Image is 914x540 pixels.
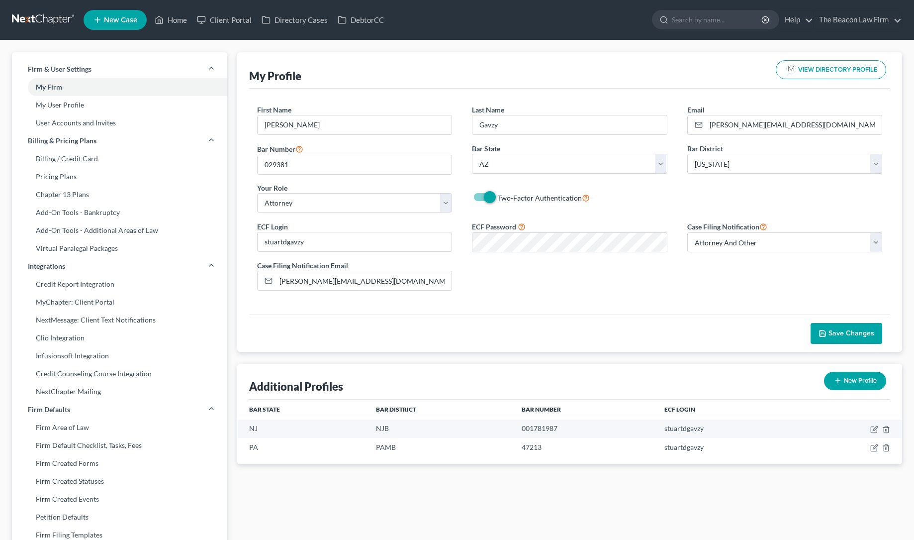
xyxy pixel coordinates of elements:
span: Your Role [257,184,287,192]
a: Billing & Pricing Plans [12,132,227,150]
a: User Accounts and Invites [12,114,227,132]
a: Integrations [12,257,227,275]
a: Firm Created Statuses [12,472,227,490]
div: Additional Profiles [249,379,343,394]
input: Enter ecf login... [258,232,452,251]
span: Firm Defaults [28,405,70,415]
input: # [258,155,452,174]
td: PAMB [368,438,513,456]
input: Enter notification email.. [276,271,452,290]
a: Credit Report Integration [12,275,227,293]
a: Firm Area of Law [12,419,227,436]
span: Two-Factor Authentication [498,194,582,202]
span: First Name [257,106,291,114]
a: Home [150,11,192,29]
label: Case Filing Notification [687,220,767,232]
label: Bar Number [257,143,303,155]
a: My User Profile [12,96,227,114]
button: Save Changes [811,323,882,344]
button: VIEW DIRECTORY PROFILE [776,60,886,79]
input: Enter email... [706,115,882,134]
span: Save Changes [828,329,874,337]
a: Firm Created Forms [12,454,227,472]
a: Add-On Tools - Bankruptcy [12,204,227,221]
label: Bar State [472,143,500,154]
a: Firm Defaults [12,401,227,419]
a: MyChapter: Client Portal [12,293,227,311]
label: Case Filing Notification Email [257,260,348,271]
a: Help [780,11,813,29]
a: Firm & User Settings [12,60,227,78]
a: The Beacon Law Firm [814,11,902,29]
label: ECF Login [257,221,288,232]
a: Infusionsoft Integration [12,347,227,365]
a: Pricing Plans [12,168,227,186]
a: Directory Cases [257,11,333,29]
th: Bar District [368,400,513,420]
a: Chapter 13 Plans [12,186,227,204]
a: Petition Defaults [12,508,227,526]
input: Enter last name... [472,115,667,134]
a: My Firm [12,78,227,96]
td: stuartdgavzy [656,420,799,438]
a: NextChapter Mailing [12,383,227,401]
button: New Profile [824,372,886,390]
th: ECF Login [656,400,799,420]
a: Firm Created Events [12,490,227,508]
td: stuartdgavzy [656,438,799,456]
label: Bar District [687,143,723,154]
a: Billing / Credit Card [12,150,227,168]
span: Firm & User Settings [28,64,91,74]
span: Billing & Pricing Plans [28,136,96,146]
div: My Profile [249,69,301,83]
a: Client Portal [192,11,257,29]
a: Firm Default Checklist, Tasks, Fees [12,436,227,454]
td: PA [237,438,368,456]
th: Bar Number [514,400,656,420]
span: Integrations [28,261,65,271]
span: Email [687,106,705,114]
a: NextMessage: Client Text Notifications [12,311,227,329]
td: 001781987 [514,420,656,438]
label: ECF Password [472,221,516,232]
input: Enter first name... [258,115,452,134]
th: Bar State [237,400,368,420]
a: DebtorCC [333,11,389,29]
a: Clio Integration [12,329,227,347]
input: Search by name... [672,10,763,29]
span: VIEW DIRECTORY PROFILE [798,67,878,73]
td: NJB [368,420,513,438]
a: Credit Counseling Course Integration [12,365,227,383]
span: Last Name [472,106,504,114]
span: New Case [104,16,137,24]
td: NJ [237,420,368,438]
img: modern-attorney-logo-488310dd42d0e56951fffe13e3ed90e038bc441dd813d23dff0c9337a977f38e.png [784,63,798,77]
a: Virtual Paralegal Packages [12,239,227,257]
a: Add-On Tools - Additional Areas of Law [12,221,227,239]
td: 47213 [514,438,656,456]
